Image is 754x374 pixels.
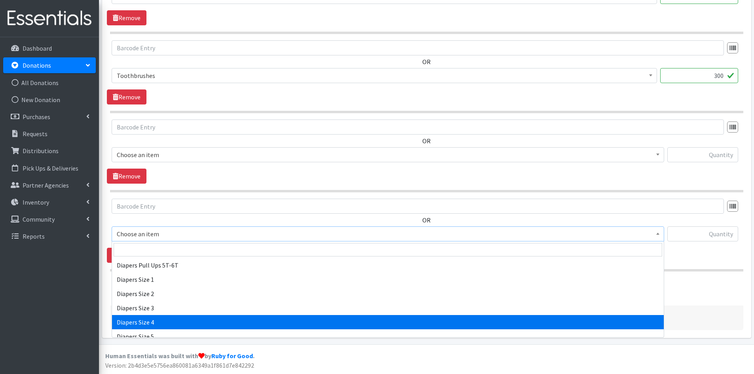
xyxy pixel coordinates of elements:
[3,109,96,125] a: Purchases
[422,57,431,66] label: OR
[107,248,146,263] a: Remove
[107,169,146,184] a: Remove
[112,226,664,241] span: Choose an item
[3,143,96,159] a: Distributions
[112,147,664,162] span: Choose an item
[667,226,738,241] input: Quantity
[3,211,96,227] a: Community
[107,10,146,25] a: Remove
[23,61,51,69] p: Donations
[105,361,254,369] span: Version: 2b4d3e5e5756ea860081a6349a1f861d7e842292
[117,149,659,160] span: Choose an item
[112,258,664,272] li: Diapers Pull Ups 5T-6T
[23,232,45,240] p: Reports
[3,177,96,193] a: Partner Agencies
[112,68,657,83] span: Toothbrushes
[3,160,96,176] a: Pick Ups & Deliveries
[23,164,78,172] p: Pick Ups & Deliveries
[112,329,664,344] li: Diapers Size 5
[23,181,69,189] p: Partner Agencies
[112,301,664,315] li: Diapers Size 3
[23,113,50,121] p: Purchases
[3,57,96,73] a: Donations
[3,228,96,244] a: Reports
[660,68,738,83] input: Quantity
[112,120,724,135] input: Barcode Entry
[23,215,55,223] p: Community
[3,75,96,91] a: All Donations
[23,44,52,52] p: Dashboard
[112,199,724,214] input: Barcode Entry
[112,272,664,287] li: Diapers Size 1
[107,89,146,104] a: Remove
[422,215,431,225] label: OR
[112,40,724,55] input: Barcode Entry
[667,147,738,162] input: Quantity
[105,352,254,360] strong: Human Essentials was built with by .
[117,70,652,81] span: Toothbrushes
[3,40,96,56] a: Dashboard
[112,315,664,329] li: Diapers Size 4
[117,228,659,239] span: Choose an item
[3,92,96,108] a: New Donation
[3,5,96,32] img: HumanEssentials
[211,352,253,360] a: Ruby for Good
[23,198,49,206] p: Inventory
[23,147,59,155] p: Distributions
[3,126,96,142] a: Requests
[23,130,47,138] p: Requests
[3,194,96,210] a: Inventory
[112,287,664,301] li: Diapers Size 2
[422,136,431,146] label: OR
